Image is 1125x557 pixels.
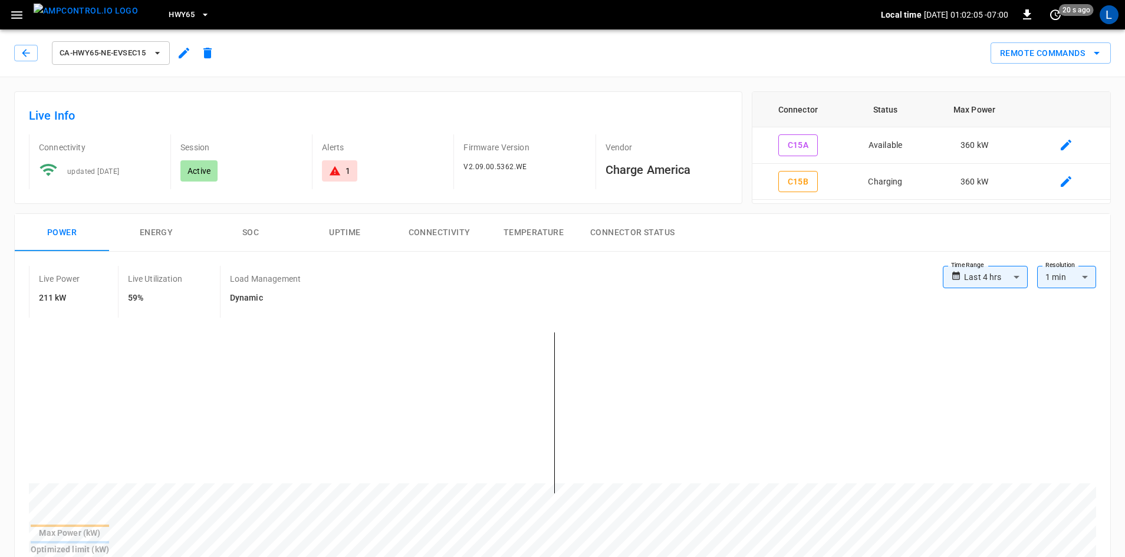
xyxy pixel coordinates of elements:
h6: Charge America [606,160,728,179]
span: updated [DATE] [67,167,120,176]
h6: 211 kW [39,292,80,305]
p: [DATE] 01:02:05 -07:00 [924,9,1008,21]
h6: Dynamic [230,292,301,305]
td: Available [844,127,927,164]
p: Active [187,165,210,177]
h6: Live Info [29,106,728,125]
td: 360 kW [927,127,1022,164]
button: C15B [778,171,818,193]
label: Resolution [1045,261,1075,270]
p: Load Management [230,273,301,285]
td: 360 kW [927,164,1022,200]
span: 20 s ago [1059,4,1094,16]
label: Time Range [951,261,984,270]
p: Session [180,141,302,153]
span: V2.09.00.5362.WE [463,163,527,171]
button: Power [15,214,109,252]
button: HWY65 [164,4,215,27]
div: profile-icon [1100,5,1119,24]
div: 1 [346,165,350,177]
button: SOC [203,214,298,252]
th: Max Power [927,92,1022,127]
div: remote commands options [991,42,1111,64]
p: Live Power [39,273,80,285]
p: Firmware Version [463,141,585,153]
th: Status [844,92,927,127]
p: Vendor [606,141,728,153]
button: ca-hwy65-ne-evseC15 [52,41,170,65]
div: 1 min [1037,266,1096,288]
p: Alerts [322,141,444,153]
div: Last 4 hrs [964,266,1028,288]
p: Live Utilization [128,273,182,285]
button: Connectivity [392,214,486,252]
p: Connectivity [39,141,161,153]
p: Local time [881,9,922,21]
th: Connector [752,92,844,127]
span: ca-hwy65-ne-evseC15 [60,47,147,60]
table: connector table [752,92,1110,200]
h6: 59% [128,292,182,305]
td: Charging [844,164,927,200]
img: ampcontrol.io logo [34,4,138,18]
button: Temperature [486,214,581,252]
button: Energy [109,214,203,252]
button: Remote Commands [991,42,1111,64]
button: C15A [778,134,818,156]
span: HWY65 [169,8,195,22]
button: Uptime [298,214,392,252]
button: set refresh interval [1046,5,1065,24]
button: Connector Status [581,214,684,252]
